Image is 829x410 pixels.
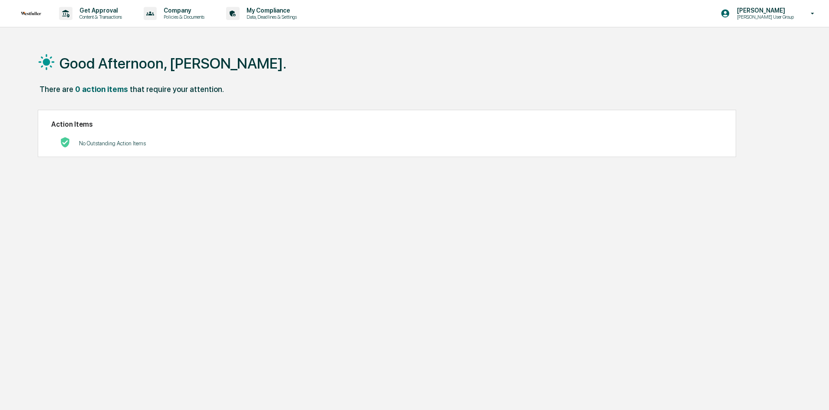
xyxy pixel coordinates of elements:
p: No Outstanding Action Items [79,140,146,147]
div: that require your attention. [130,85,224,94]
p: Data, Deadlines & Settings [240,14,301,20]
img: logo [21,12,42,15]
h2: Action Items [51,120,723,128]
p: My Compliance [240,7,301,14]
p: Company [157,7,209,14]
p: [PERSON_NAME] [730,7,798,14]
p: Get Approval [72,7,126,14]
p: [PERSON_NAME] User Group [730,14,798,20]
div: There are [39,85,73,94]
div: 0 action items [75,85,128,94]
img: No Actions logo [60,137,70,148]
p: Policies & Documents [157,14,209,20]
h1: Good Afternoon, [PERSON_NAME]. [59,55,286,72]
p: Content & Transactions [72,14,126,20]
